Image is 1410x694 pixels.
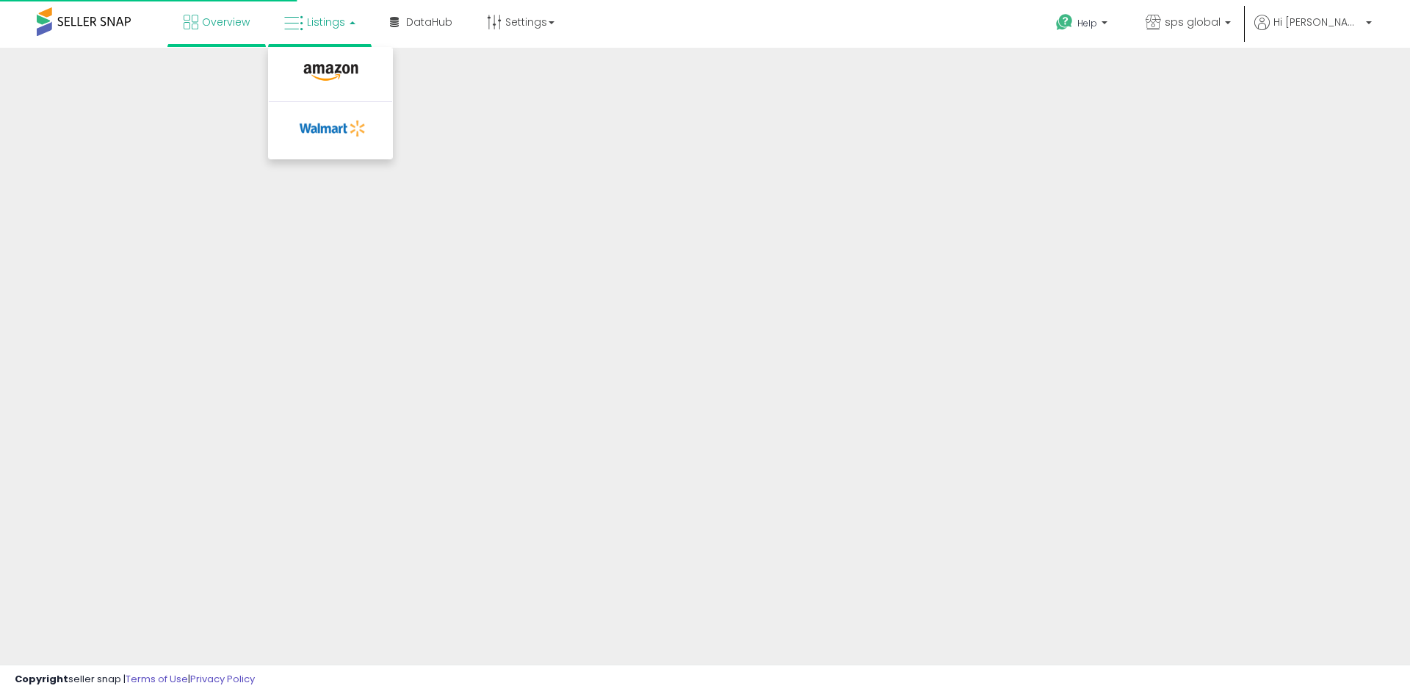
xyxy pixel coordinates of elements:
span: Help [1077,17,1097,29]
i: Get Help [1055,13,1074,32]
span: Listings [307,15,345,29]
a: Help [1044,2,1122,48]
span: sps global [1165,15,1221,29]
span: Overview [202,15,250,29]
span: Hi [PERSON_NAME] [1273,15,1362,29]
span: DataHub [406,15,452,29]
a: Hi [PERSON_NAME] [1254,15,1372,48]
